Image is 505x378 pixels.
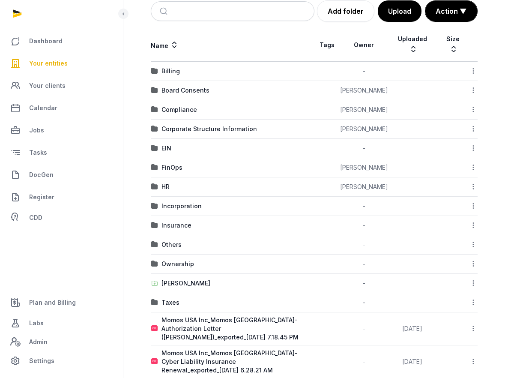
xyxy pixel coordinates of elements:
[340,197,388,216] td: -
[340,293,388,312] td: -
[7,98,116,118] a: Calendar
[29,192,54,202] span: Register
[151,222,158,229] img: folder.svg
[7,333,116,351] a: Admin
[161,316,314,342] div: Momos USA Inc_Momos [GEOGRAPHIC_DATA]- Authorization Letter ([PERSON_NAME])_exported_[DATE] 7.18....
[388,29,437,62] th: Uploaded
[7,351,116,371] a: Settings
[7,142,116,163] a: Tasks
[161,279,210,288] div: [PERSON_NAME]
[340,216,388,235] td: -
[161,86,209,95] div: Board Consents
[161,163,182,172] div: FinOps
[29,356,54,366] span: Settings
[7,209,116,226] a: CDD
[340,139,388,158] td: -
[151,325,158,332] img: pdf.svg
[151,261,158,267] img: folder.svg
[340,29,388,62] th: Owner
[7,165,116,185] a: DocGen
[340,235,388,255] td: -
[151,203,158,210] img: folder.svg
[378,0,421,22] button: Upload
[151,183,158,190] img: folder.svg
[29,103,57,113] span: Calendar
[29,58,68,69] span: Your entities
[151,106,158,113] img: folder.svg
[29,170,54,180] span: DocGen
[161,105,197,114] div: Compliance
[151,29,314,62] th: Name
[161,202,202,210] div: Incorporation
[151,241,158,248] img: folder.svg
[161,298,179,307] div: Taxes
[151,280,158,287] img: folder-upload.svg
[161,221,191,230] div: Insurance
[340,100,388,120] td: [PERSON_NAME]
[151,164,158,171] img: folder.svg
[402,358,422,365] span: [DATE]
[7,53,116,74] a: Your entities
[29,318,44,328] span: Labs
[340,255,388,274] td: -
[317,0,374,22] a: Add folder
[151,299,158,306] img: folder.svg
[7,120,116,141] a: Jobs
[161,240,182,249] div: Others
[340,120,388,139] td: [PERSON_NAME]
[29,36,63,46] span: Dashboard
[29,81,66,91] span: Your clients
[7,75,116,96] a: Your clients
[151,87,158,94] img: folder.svg
[29,147,47,158] span: Tasks
[161,144,171,153] div: EIN
[161,67,180,75] div: Billing
[340,312,388,345] td: -
[161,183,170,191] div: HR
[340,177,388,197] td: [PERSON_NAME]
[151,358,158,365] img: pdf.svg
[7,187,116,207] a: Register
[161,349,314,375] div: Momos USA Inc_Momos [GEOGRAPHIC_DATA]-Cyber Liability Insurance Renewal_exported_[DATE] 6.28.21 AM
[7,292,116,313] a: Plan and Billing
[29,337,48,347] span: Admin
[425,1,477,21] button: Action ▼
[436,29,469,62] th: Size
[7,31,116,51] a: Dashboard
[155,2,175,21] button: Submit
[151,126,158,132] img: folder.svg
[29,213,42,223] span: CDD
[29,125,44,135] span: Jobs
[151,68,158,75] img: folder.svg
[161,260,194,268] div: Ownership
[340,158,388,177] td: [PERSON_NAME]
[29,297,76,308] span: Plan and Billing
[314,29,340,62] th: Tags
[340,81,388,100] td: [PERSON_NAME]
[340,274,388,293] td: -
[7,313,116,333] a: Labs
[402,325,422,332] span: [DATE]
[161,125,257,133] div: Corporate Structure Information
[340,62,388,81] td: -
[151,145,158,152] img: folder.svg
